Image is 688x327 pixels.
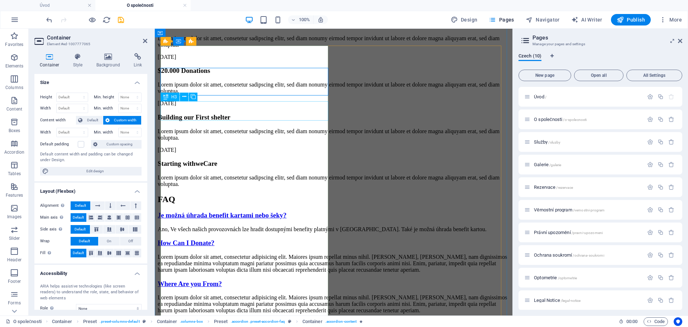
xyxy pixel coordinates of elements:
span: Default [79,237,90,246]
span: /optometrie [558,276,577,280]
p: Footer [8,279,21,284]
div: Galerie/galerie [532,162,644,167]
p: Features [6,192,23,198]
span: Open all [577,73,620,78]
div: Language Tabs [519,53,682,67]
button: Pages [486,14,517,25]
div: Duplicate [658,162,664,168]
label: Main axis [40,213,71,222]
span: . columns-box [180,317,203,326]
h4: Container [34,53,68,68]
span: Click to open page [534,207,605,212]
span: Click to open page [534,298,580,303]
label: Height [40,95,56,99]
div: Settings [647,94,653,100]
span: Click to open page [534,117,587,122]
label: Width [40,106,56,110]
button: AI Writer [568,14,605,25]
button: save [116,15,125,24]
span: Container [302,317,322,326]
h4: Layout (Flexbox) [34,183,147,196]
span: All Settings [630,73,679,78]
div: Duplicate [658,207,664,213]
div: Legal Notice/legal-notice [532,298,644,303]
h4: Style [68,53,91,68]
label: Default padding [40,140,78,149]
a: Click to cancel selection. Double-click to open Pages [6,317,42,326]
span: Custom spacing [100,140,139,149]
button: undo [45,15,53,24]
span: /o-spolecnosti [563,118,587,122]
label: Wrap [40,237,71,246]
label: Fill [40,249,71,257]
p: Images [7,214,22,220]
span: On [107,237,111,246]
div: Úvod/ [532,94,644,99]
div: Settings [647,184,653,190]
button: Publish [611,14,651,25]
div: The startpage cannot be deleted [668,94,674,100]
div: Settings [647,275,653,281]
button: Default [76,116,103,125]
button: Default [71,201,90,210]
div: Remove [668,162,674,168]
div: Věrnostní program/vernostni-program [532,207,644,212]
div: Remove [668,184,674,190]
span: AI Writer [571,16,602,23]
h4: Link [128,53,147,68]
button: 100% [288,15,314,24]
span: Default [73,249,84,257]
h6: Session time [619,317,638,326]
span: Click to open page [534,94,546,99]
div: Design (Ctrl+Alt+Y) [448,14,481,25]
span: More [659,16,682,23]
span: Rezervace [534,184,573,190]
p: Slider [9,235,20,241]
span: /sluzby [548,140,560,144]
button: More [656,14,685,25]
span: 00 00 [626,317,637,326]
span: Click to select. Double-click to edit [83,317,97,326]
span: Click to open page [534,275,577,280]
h4: Size [34,74,147,87]
label: Min. height [94,95,118,99]
div: Remove [668,116,674,122]
span: Click to open page [534,139,560,145]
label: Side axis [40,225,71,234]
h3: Manage your pages and settings [532,41,668,47]
span: Edit design [51,167,139,176]
div: Settings [647,116,653,122]
span: Pages [489,16,514,23]
button: Default [71,213,86,222]
div: Duplicate [658,116,664,122]
h4: O společnosti [95,1,191,9]
div: Duplicate [658,252,664,258]
button: Open all [574,70,623,81]
div: Duplicate [658,275,664,281]
label: Width [40,130,56,134]
button: Edit design [40,167,142,176]
p: Accordion [4,149,24,155]
div: Duplicate [658,184,664,190]
span: . accordion-content [325,317,357,326]
div: Služby/sluzby [532,140,644,144]
button: Navigator [523,14,563,25]
div: Settings [647,252,653,258]
p: Elements [5,63,24,69]
button: reload [102,15,111,24]
div: Remove [668,139,674,145]
span: Click to open page [534,252,604,258]
span: /ochrana-soukromi [573,253,604,257]
div: Optometrie/optometrie [532,275,644,280]
span: H3 [171,95,177,99]
span: /vernostni-program [573,208,605,212]
div: O společnosti/o-spolecnosti [532,117,644,122]
h6: 100% [299,15,310,24]
button: Custom spacing [91,140,142,149]
span: : [631,319,632,324]
button: Default [71,249,86,257]
span: /pravni-upozorneni [572,231,603,235]
span: /legal-notice [561,299,581,303]
button: All Settings [626,70,682,81]
button: Usercentrics [674,317,682,326]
